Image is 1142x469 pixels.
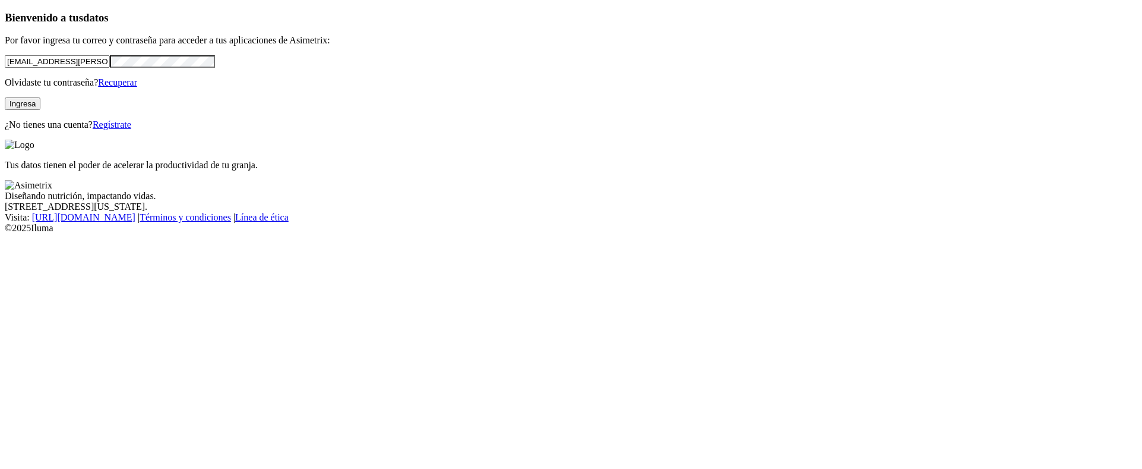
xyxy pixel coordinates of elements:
[98,77,137,87] a: Recuperar
[5,212,1137,223] div: Visita : | |
[83,11,109,24] span: datos
[5,223,1137,234] div: © 2025 Iluma
[235,212,289,222] a: Línea de ética
[32,212,135,222] a: [URL][DOMAIN_NAME]
[5,35,1137,46] p: Por favor ingresa tu correo y contraseña para acceder a tus aplicaciones de Asimetrix:
[5,140,34,150] img: Logo
[5,160,1137,171] p: Tus datos tienen el poder de acelerar la productividad de tu granja.
[5,97,40,110] button: Ingresa
[5,202,1137,212] div: [STREET_ADDRESS][US_STATE].
[5,77,1137,88] p: Olvidaste tu contraseña?
[93,119,131,130] a: Regístrate
[5,180,52,191] img: Asimetrix
[5,191,1137,202] div: Diseñando nutrición, impactando vidas.
[5,119,1137,130] p: ¿No tienes una cuenta?
[140,212,231,222] a: Términos y condiciones
[5,11,1137,24] h3: Bienvenido a tus
[5,55,110,68] input: Tu correo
